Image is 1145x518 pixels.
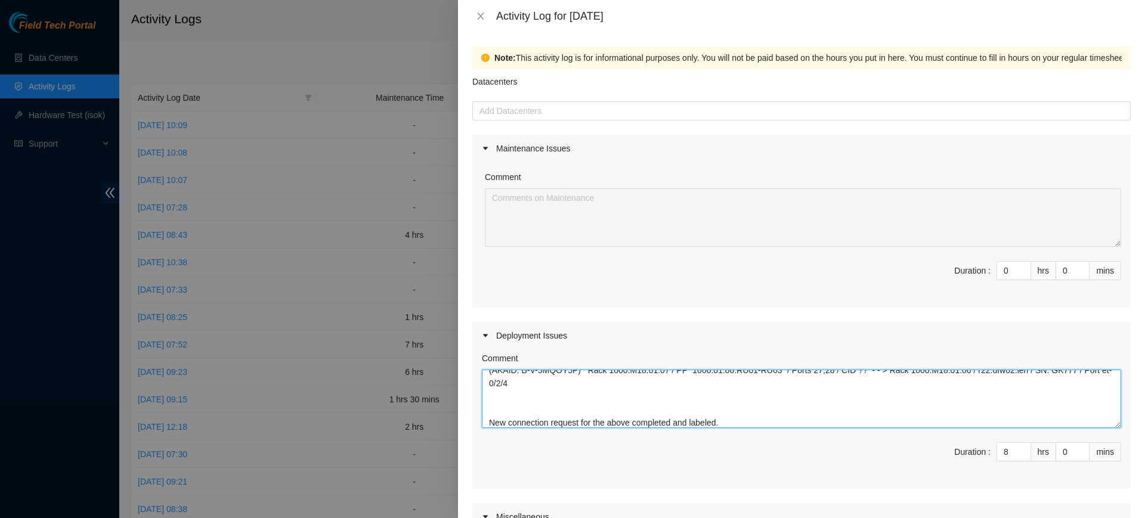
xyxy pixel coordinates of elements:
span: close [476,11,485,21]
div: Duration : [954,445,991,458]
span: caret-right [482,332,489,339]
span: exclamation-circle [481,54,490,62]
label: Comment [482,352,518,365]
div: Activity Log for [DATE] [496,10,1131,23]
div: Deployment Issues [472,322,1131,349]
strong: Note: [494,51,516,64]
div: Duration : [954,264,991,277]
span: caret-right [482,145,489,152]
textarea: Comment [482,370,1121,428]
label: Comment [485,170,521,184]
div: mins [1090,442,1121,461]
p: Datacenters [472,69,517,88]
textarea: Comment [485,188,1121,247]
div: hrs [1031,261,1056,280]
div: hrs [1031,442,1056,461]
div: Maintenance Issues [472,135,1131,162]
div: mins [1090,261,1121,280]
button: Close [472,11,489,22]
